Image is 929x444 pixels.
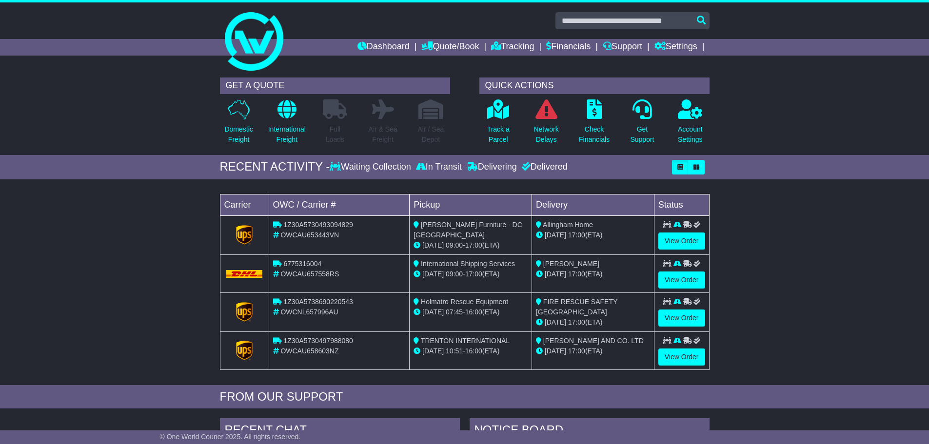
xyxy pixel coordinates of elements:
[487,99,510,150] a: Track aParcel
[422,241,444,249] span: [DATE]
[414,162,464,173] div: In Transit
[357,39,410,56] a: Dashboard
[658,271,705,289] a: View Order
[269,194,410,215] td: OWC / Carrier #
[422,347,444,355] span: [DATE]
[568,318,585,326] span: 17:00
[421,39,479,56] a: Quote/Book
[160,433,301,441] span: © One World Courier 2025. All rights reserved.
[446,347,463,355] span: 10:51
[236,341,253,360] img: GetCarrierServiceLogo
[545,270,566,278] span: [DATE]
[536,269,650,279] div: (ETA)
[283,337,353,345] span: 1Z30A5730497988080
[268,99,306,150] a: InternationalFreight
[220,390,710,404] div: FROM OUR SUPPORT
[630,124,654,145] p: Get Support
[519,162,568,173] div: Delivered
[414,221,522,239] span: [PERSON_NAME] Furniture - DC [GEOGRAPHIC_DATA]
[421,337,510,345] span: TRENTON INTERNATIONAL
[414,307,528,317] div: - (ETA)
[268,124,306,145] p: International Freight
[414,346,528,356] div: - (ETA)
[224,99,253,150] a: DomesticFreight
[465,308,482,316] span: 16:00
[220,77,450,94] div: GET A QUOTE
[568,347,585,355] span: 17:00
[654,194,709,215] td: Status
[658,348,705,366] a: View Order
[479,77,710,94] div: QUICK ACTIONS
[465,270,482,278] span: 17:00
[446,308,463,316] span: 07:45
[421,298,508,306] span: Holmatro Rescue Equipment
[543,337,644,345] span: [PERSON_NAME] AND CO. LTD
[677,99,703,150] a: AccountSettings
[579,124,610,145] p: Check Financials
[414,269,528,279] div: - (ETA)
[678,124,703,145] p: Account Settings
[220,194,269,215] td: Carrier
[536,317,650,328] div: (ETA)
[545,231,566,239] span: [DATE]
[568,231,585,239] span: 17:00
[491,39,534,56] a: Tracking
[236,302,253,322] img: GetCarrierServiceLogo
[536,230,650,240] div: (ETA)
[546,39,591,56] a: Financials
[465,241,482,249] span: 17:00
[545,347,566,355] span: [DATE]
[532,194,654,215] td: Delivery
[654,39,697,56] a: Settings
[283,260,321,268] span: 6775316004
[536,346,650,356] div: (ETA)
[421,260,515,268] span: International Shipping Services
[418,124,444,145] p: Air / Sea Depot
[323,124,347,145] p: Full Loads
[414,240,528,251] div: - (ETA)
[422,308,444,316] span: [DATE]
[446,270,463,278] span: 09:00
[280,308,338,316] span: OWCNL657996AU
[543,221,593,229] span: Allingham Home
[658,309,705,327] a: View Order
[543,260,599,268] span: [PERSON_NAME]
[464,162,519,173] div: Delivering
[465,347,482,355] span: 16:00
[224,124,253,145] p: Domestic Freight
[422,270,444,278] span: [DATE]
[658,232,705,250] a: View Order
[220,160,330,174] div: RECENT ACTIVITY -
[603,39,642,56] a: Support
[226,270,263,278] img: DHL.png
[545,318,566,326] span: [DATE]
[533,99,559,150] a: NetworkDelays
[280,347,338,355] span: OWCAU658603NZ
[446,241,463,249] span: 09:00
[330,162,413,173] div: Waiting Collection
[536,298,617,316] span: FIRE RESCUE SAFETY [GEOGRAPHIC_DATA]
[568,270,585,278] span: 17:00
[534,124,558,145] p: Network Delays
[236,225,253,245] img: GetCarrierServiceLogo
[369,124,397,145] p: Air & Sea Freight
[280,231,339,239] span: OWCAU653443VN
[630,99,654,150] a: GetSupport
[578,99,610,150] a: CheckFinancials
[410,194,532,215] td: Pickup
[283,221,353,229] span: 1Z30A5730493094829
[283,298,353,306] span: 1Z30A5738690220543
[487,124,510,145] p: Track a Parcel
[280,270,339,278] span: OWCAU657558RS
